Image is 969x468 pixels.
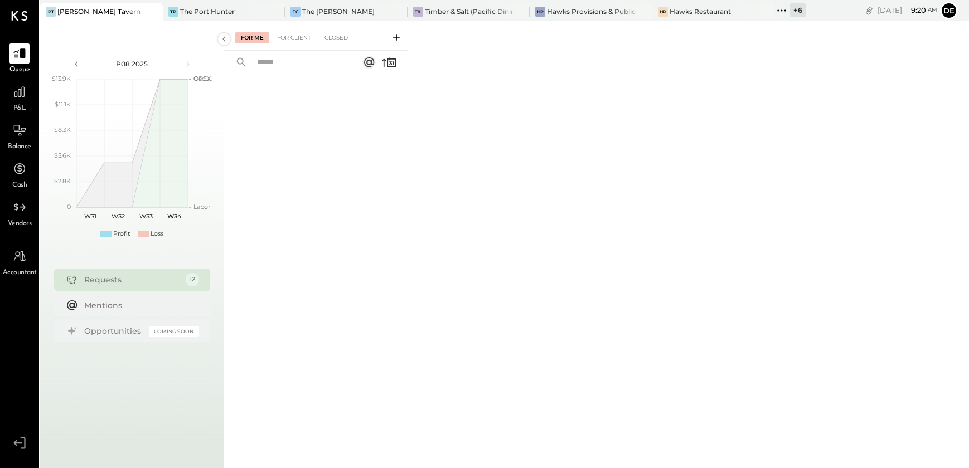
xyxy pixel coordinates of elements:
[878,5,937,16] div: [DATE]
[67,203,71,211] text: 0
[84,274,180,285] div: Requests
[413,7,423,17] div: T&
[54,177,71,185] text: $2.8K
[425,7,513,16] div: Timber & Salt (Pacific Dining CA1 LLC)
[319,32,353,43] div: Closed
[3,268,37,278] span: Accountant
[1,43,38,75] a: Queue
[790,3,806,17] div: + 6
[272,32,317,43] div: For Client
[193,203,210,211] text: Labor
[168,7,178,17] div: TP
[186,273,199,286] div: 12
[13,104,26,114] span: P&L
[180,7,235,16] div: The Port Hunter
[235,32,269,43] div: For Me
[1,197,38,229] a: Vendors
[84,325,143,337] div: Opportunities
[1,158,38,191] a: Cash
[149,326,199,337] div: Coming Soon
[57,7,140,16] div: [PERSON_NAME] Tavern
[151,230,163,238] div: Loss
[167,212,181,220] text: W34
[54,126,71,134] text: $8.3K
[193,75,211,82] text: OPEX
[84,300,193,311] div: Mentions
[1,120,38,152] a: Balance
[46,7,56,17] div: PT
[85,59,180,69] div: P08 2025
[139,212,153,220] text: W33
[302,7,375,16] div: The [PERSON_NAME]
[670,7,731,16] div: Hawks Restaurant
[658,7,668,17] div: HR
[290,7,301,17] div: TC
[547,7,636,16] div: Hawks Provisions & Public House
[1,246,38,278] a: Accountant
[940,2,958,19] button: De
[55,100,71,108] text: $11.1K
[8,219,32,229] span: Vendors
[84,212,96,220] text: W31
[52,75,71,82] text: $13.9K
[112,212,125,220] text: W32
[535,7,545,17] div: HP
[12,181,27,191] span: Cash
[9,65,30,75] span: Queue
[1,81,38,114] a: P&L
[864,4,875,16] div: copy link
[54,152,71,159] text: $5.6K
[8,142,31,152] span: Balance
[113,230,130,238] div: Profit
